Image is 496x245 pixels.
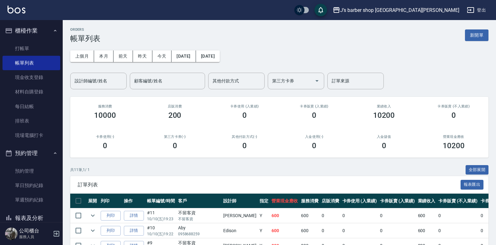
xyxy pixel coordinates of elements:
h3: 0 [242,141,247,150]
p: 共 11 筆, 1 / 1 [70,167,90,173]
td: 0 [378,223,416,238]
img: Logo [8,6,25,13]
h3: 服務消費 [78,104,132,108]
th: 客戶 [177,194,222,208]
h3: 0 [382,141,386,150]
a: 預約管理 [3,164,60,178]
a: 詳情 [124,211,144,221]
td: 600 [416,208,437,223]
h3: 0 [312,141,316,150]
button: 今天 [152,50,172,62]
td: 600 [270,208,299,223]
th: 指定 [258,194,270,208]
button: [DATE] [171,50,196,62]
td: Edison [222,223,258,238]
h2: 其他付款方式(-) [217,135,272,139]
th: 店販消費 [320,194,341,208]
td: #11 [145,208,177,223]
div: Aby [178,225,220,231]
th: 列印 [99,194,122,208]
h2: 入金儲值 [356,135,411,139]
a: 報表匯出 [461,181,484,187]
td: 600 [270,223,299,238]
a: 排班表 [3,114,60,128]
a: 現金收支登錄 [3,70,60,85]
button: 昨天 [133,50,152,62]
span: 訂單列表 [78,182,461,188]
td: [PERSON_NAME] [222,208,258,223]
h2: 卡券使用 (入業績) [217,104,272,108]
button: [DATE] [196,50,220,62]
button: 列印 [101,211,121,221]
h2: 業績收入 [356,104,411,108]
th: 營業現金應收 [270,194,299,208]
h3: 10200 [373,111,395,120]
td: #10 [145,223,177,238]
th: 卡券販賣 (入業績) [378,194,416,208]
button: expand row [88,211,98,220]
th: 展開 [87,194,99,208]
img: Person [5,227,18,240]
td: Y [258,223,270,238]
a: 單日預約紀錄 [3,178,60,193]
h3: 0 [242,111,247,120]
th: 業績收入 [416,194,437,208]
td: 0 [437,223,479,238]
button: 列印 [101,226,121,236]
button: Open [312,76,322,86]
p: 10/10 (五) 19:22 [147,231,175,237]
h3: 10000 [94,111,116,120]
a: 材料自購登錄 [3,85,60,99]
th: 帳單編號/時間 [145,194,177,208]
button: expand row [88,226,98,235]
td: 600 [299,223,320,238]
th: 操作 [122,194,145,208]
button: 報表匯出 [461,180,484,190]
button: 登出 [464,4,488,16]
h2: 卡券販賣 (入業績) [287,104,341,108]
a: 打帳單 [3,41,60,56]
td: Y [258,208,270,223]
button: 本月 [94,50,113,62]
div: 不留客資 [178,210,220,216]
th: 設計師 [222,194,258,208]
button: 櫃檯作業 [3,23,60,39]
th: 服務消費 [299,194,320,208]
a: 單週預約紀錄 [3,193,60,207]
a: 新開單 [465,32,488,38]
button: 報表及分析 [3,210,60,226]
button: save [314,4,327,16]
td: 600 [416,223,437,238]
h2: ORDERS [70,28,100,32]
h5: 公司櫃台 [19,228,51,234]
a: 現場電腦打卡 [3,128,60,143]
button: 全部展開 [466,165,489,175]
a: 帳單列表 [3,56,60,70]
h3: 帳單列表 [70,34,100,43]
button: 上個月 [70,50,94,62]
h3: 200 [168,111,182,120]
button: 預約管理 [3,145,60,161]
h3: 0 [103,141,107,150]
button: 新開單 [465,29,488,41]
p: 不留客資 [178,216,220,222]
td: 0 [341,223,379,238]
button: 前天 [113,50,133,62]
th: 卡券販賣 (不入業績) [437,194,479,208]
h3: 0 [451,111,456,120]
h2: 店販消費 [147,104,202,108]
th: 卡券使用 (入業績) [341,194,379,208]
a: 詳情 [124,226,144,236]
h3: 10200 [443,141,465,150]
h2: 卡券使用(-) [78,135,132,139]
h3: 0 [173,141,177,150]
h3: 0 [312,111,316,120]
h2: 營業現金應收 [426,135,481,139]
p: 服務人員 [19,234,51,240]
td: 0 [341,208,379,223]
button: J’s barber shop [GEOGRAPHIC_DATA][PERSON_NAME] [330,4,462,17]
h2: 卡券販賣 (不入業績) [426,104,481,108]
div: J’s barber shop [GEOGRAPHIC_DATA][PERSON_NAME] [340,6,459,14]
h2: 第三方卡券(-) [147,135,202,139]
p: 0958688259 [178,231,220,237]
